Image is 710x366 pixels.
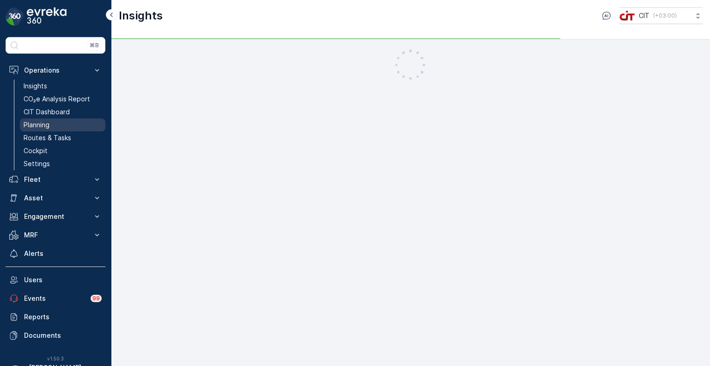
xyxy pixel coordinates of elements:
[20,144,105,157] a: Cockpit
[90,42,99,49] p: ⌘B
[619,7,703,24] button: CIT(+03:00)
[20,131,105,144] a: Routes & Tasks
[6,7,24,26] img: logo
[6,271,105,289] a: Users
[24,107,70,117] p: CIT Dashboard
[639,11,649,20] p: CIT
[24,312,102,322] p: Reports
[6,189,105,207] button: Asset
[653,12,677,19] p: ( +03:00 )
[27,7,67,26] img: logo_dark-DEwI_e13.png
[6,289,105,308] a: Events99
[24,249,102,258] p: Alerts
[24,193,87,203] p: Asset
[6,356,105,361] span: v 1.50.3
[24,133,71,143] p: Routes & Tasks
[20,93,105,105] a: CO₂e Analysis Report
[24,120,49,130] p: Planning
[24,94,90,104] p: CO₂e Analysis Report
[24,146,48,155] p: Cockpit
[92,295,100,302] p: 99
[24,66,87,75] p: Operations
[24,159,50,168] p: Settings
[20,157,105,170] a: Settings
[119,8,163,23] p: Insights
[20,80,105,93] a: Insights
[24,331,102,340] p: Documents
[6,170,105,189] button: Fleet
[24,294,85,303] p: Events
[6,61,105,80] button: Operations
[24,81,47,91] p: Insights
[6,308,105,326] a: Reports
[20,118,105,131] a: Planning
[6,326,105,345] a: Documents
[24,275,102,285] p: Users
[6,226,105,244] button: MRF
[619,11,635,21] img: cit-logo_pOk6rL0.png
[20,105,105,118] a: CIT Dashboard
[6,207,105,226] button: Engagement
[6,244,105,263] a: Alerts
[24,212,87,221] p: Engagement
[24,230,87,240] p: MRF
[24,175,87,184] p: Fleet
